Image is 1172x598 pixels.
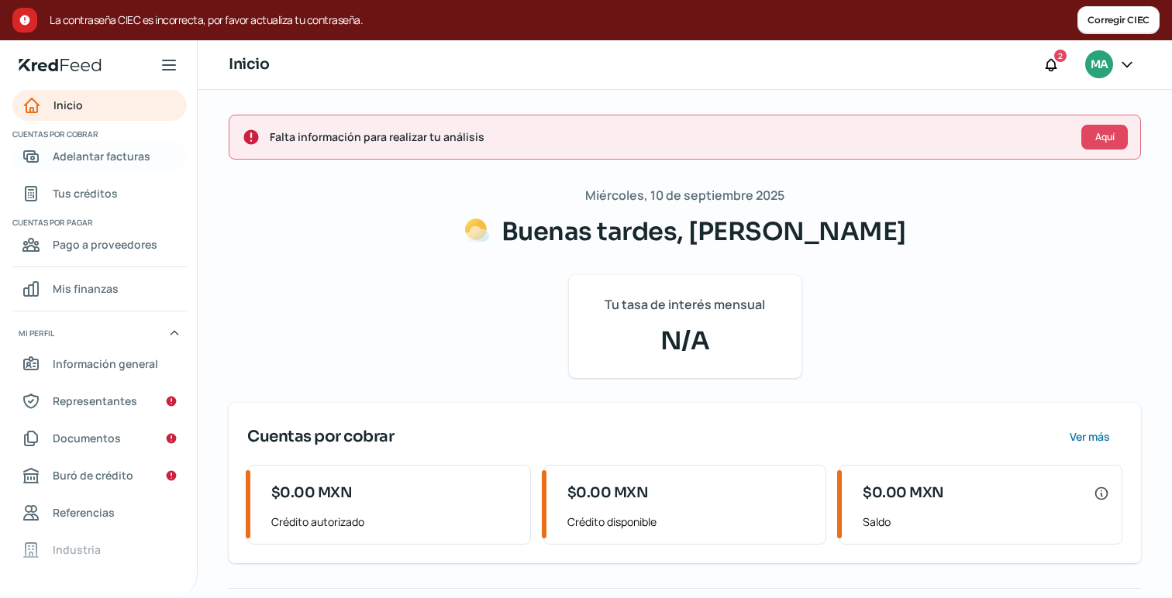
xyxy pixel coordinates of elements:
span: Falta información para realizar tu análisis [270,127,1069,146]
button: Corregir CIEC [1077,6,1160,34]
button: Ver más [1057,421,1122,452]
a: Documentos [12,423,187,454]
span: Buró de crédito [53,466,133,485]
a: Adelantar facturas [12,141,187,172]
button: Aquí [1081,125,1128,149]
span: Aquí [1095,132,1115,142]
span: Crédito autorizado [271,512,518,531]
h1: Inicio [229,53,269,76]
span: Cuentas por pagar [12,215,184,229]
span: N/A [588,322,783,359]
span: Tus créditos [53,184,118,203]
a: Representantes [12,386,187,417]
a: Pago a proveedores [12,229,187,260]
a: Mis finanzas [12,273,187,304]
span: Información general [53,354,158,373]
a: Buró de crédito [12,460,187,491]
span: Buenas tardes, [PERSON_NAME] [502,216,906,247]
span: Redes sociales [53,577,132,596]
span: $0.00 MXN [567,483,649,503]
span: Crédito disponible [567,512,814,531]
a: Información general [12,349,187,380]
span: Mis finanzas [53,279,119,298]
span: Tu tasa de interés mensual [605,294,765,316]
span: La contraseña CIEC es incorrecta, por favor actualiza tu contraseña. [50,11,1077,29]
span: Adelantar facturas [53,146,150,166]
span: $0.00 MXN [863,483,944,503]
span: Miércoles, 10 de septiembre 2025 [585,184,784,207]
span: Pago a proveedores [53,235,157,254]
span: Industria [53,540,101,559]
span: Representantes [53,391,137,411]
span: Referencias [53,503,115,522]
span: Cuentas por cobrar [247,425,394,448]
span: $0.00 MXN [271,483,353,503]
img: Saludos [464,218,489,242]
span: MA [1091,56,1108,74]
a: Tus créditos [12,178,187,209]
span: Inicio [53,95,83,115]
span: Ver más [1070,431,1110,442]
a: Industria [12,534,187,565]
span: Mi perfil [19,326,54,340]
span: 2 [1058,49,1063,63]
a: Referencias [12,497,187,528]
span: Documentos [53,428,121,448]
span: Saldo [863,512,1109,531]
span: Cuentas por cobrar [12,127,184,141]
a: Inicio [12,90,187,121]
